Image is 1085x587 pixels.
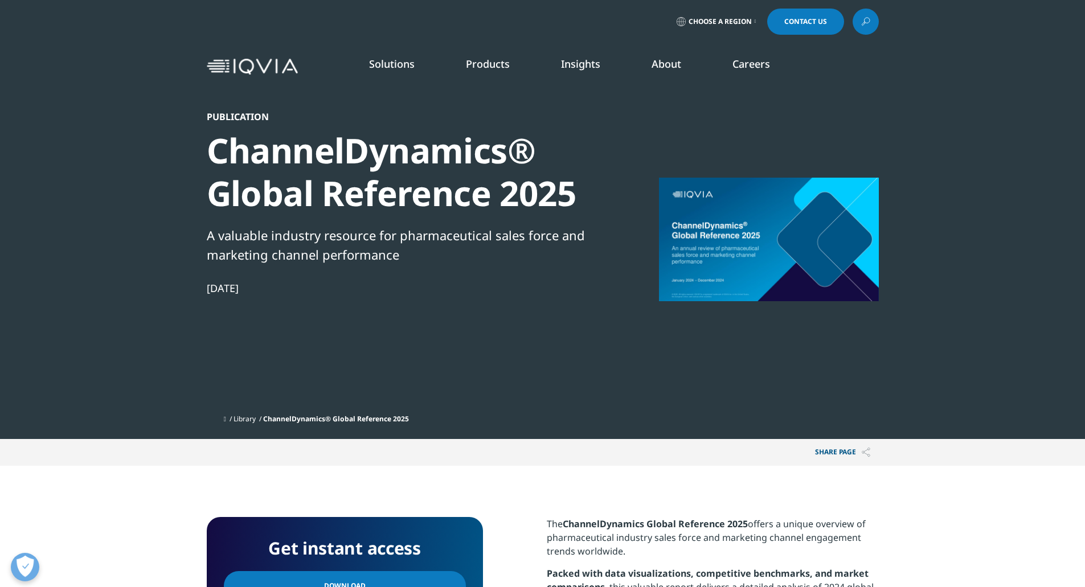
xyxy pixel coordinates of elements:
strong: ChannelDynamics Global Reference 2025 [563,518,748,530]
span: Choose a Region [689,17,752,26]
span: ChannelDynamics® Global Reference 2025 [263,414,409,424]
p: The offers a unique overview of pharmaceutical industry sales force and marketing channel engagem... [547,517,879,567]
nav: Primary [302,40,879,93]
div: Publication [207,111,597,122]
a: Products [466,57,510,71]
div: [DATE] [207,281,597,295]
div: ChannelDynamics® Global Reference 2025 [207,129,597,215]
a: Library [234,414,256,424]
div: A valuable industry resource for pharmaceutical sales force and marketing channel performance [207,225,597,264]
strong: Packed with data visualizations, [547,567,694,580]
a: Solutions [369,57,415,71]
strong: competitive [696,567,751,580]
p: Share PAGE [806,439,879,466]
img: IQVIA Healthcare Information Technology and Pharma Clinical Research Company [207,59,298,75]
img: Share PAGE [862,448,870,457]
h4: Get instant access [224,534,466,563]
button: Share PAGEShare PAGE [806,439,879,466]
a: About [652,57,681,71]
a: Careers [732,57,770,71]
a: Contact Us [767,9,844,35]
span: Contact Us [784,18,827,25]
button: Open Preferences [11,553,39,581]
a: Insights [561,57,600,71]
